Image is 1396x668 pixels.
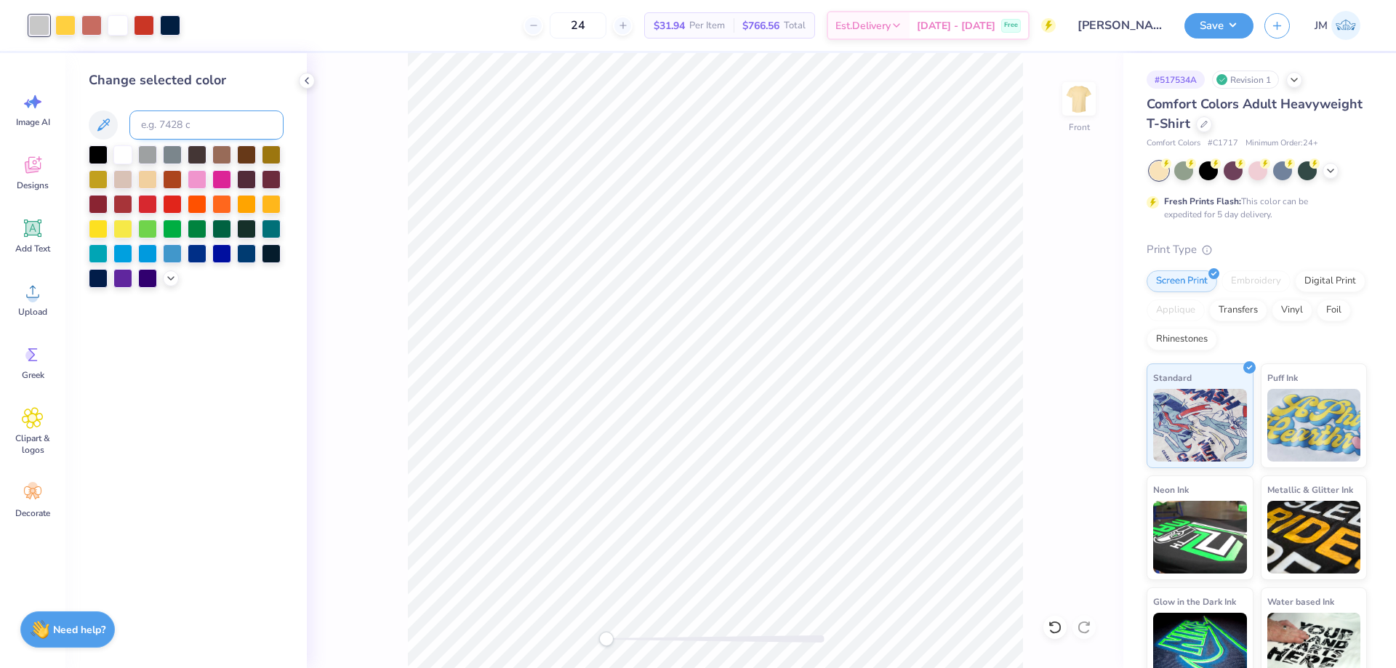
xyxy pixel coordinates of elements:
span: Total [784,18,806,33]
div: Embroidery [1221,270,1291,292]
span: Add Text [15,243,50,254]
span: $766.56 [742,18,779,33]
img: Standard [1153,389,1247,462]
span: JM [1315,17,1328,34]
span: Comfort Colors [1147,137,1200,150]
div: Vinyl [1272,299,1312,321]
span: Est. Delivery [835,18,891,33]
div: # 517534A [1147,71,1205,89]
div: Applique [1147,299,1205,321]
img: Puff Ink [1267,389,1361,462]
span: Comfort Colors Adult Heavyweight T-Shirt [1147,95,1363,132]
button: Save [1184,13,1253,39]
div: This color can be expedited for 5 day delivery. [1164,195,1343,221]
span: Minimum Order: 24 + [1245,137,1318,150]
span: Free [1004,20,1018,31]
span: Glow in the Dark Ink [1153,594,1236,609]
span: Decorate [15,507,50,519]
img: Joshua Macky Gaerlan [1331,11,1360,40]
span: Neon Ink [1153,482,1189,497]
a: JM [1308,11,1367,40]
div: Screen Print [1147,270,1217,292]
input: Untitled Design [1067,11,1174,40]
span: Greek [22,369,44,381]
input: e.g. 7428 c [129,110,284,140]
div: Change selected color [89,71,284,90]
img: Front [1064,84,1094,113]
span: Image AI [16,116,50,128]
span: Upload [18,306,47,318]
span: Standard [1153,370,1192,385]
div: Digital Print [1295,270,1365,292]
div: Revision 1 [1212,71,1279,89]
span: $31.94 [654,18,685,33]
span: # C1717 [1208,137,1238,150]
span: Clipart & logos [9,432,57,456]
span: [DATE] - [DATE] [917,18,995,33]
div: Rhinestones [1147,329,1217,350]
div: Front [1069,121,1090,134]
span: Water based Ink [1267,594,1334,609]
div: Foil [1317,299,1351,321]
div: Transfers [1209,299,1267,321]
strong: Need help? [53,623,105,637]
img: Neon Ink [1153,501,1247,574]
span: Designs [17,180,49,191]
strong: Fresh Prints Flash: [1164,196,1241,207]
div: Accessibility label [599,632,614,646]
span: Metallic & Glitter Ink [1267,482,1353,497]
span: Puff Ink [1267,370,1298,385]
div: Print Type [1147,241,1367,258]
input: – – [550,12,606,39]
img: Metallic & Glitter Ink [1267,501,1361,574]
span: Per Item [689,18,725,33]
